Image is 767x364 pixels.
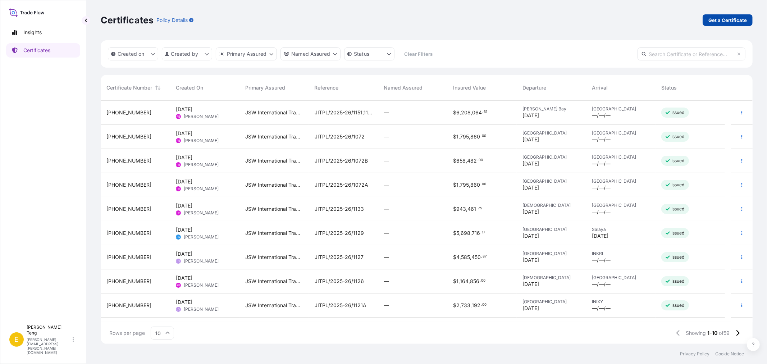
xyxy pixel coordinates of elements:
span: [DATE] [522,160,539,167]
span: — [384,278,389,285]
span: . [477,159,478,161]
span: . [482,111,483,113]
span: [GEOGRAPHIC_DATA] [522,299,580,305]
span: , [470,231,472,236]
span: [PHONE_NUMBER] [106,157,151,164]
span: JITPL/2025-26/1129 [315,229,364,237]
span: E [15,336,19,343]
span: —/—/— [592,208,611,215]
span: [DATE] [176,154,192,161]
span: [PERSON_NAME] [184,282,219,288]
span: [GEOGRAPHIC_DATA] [592,106,650,112]
p: Clear Filters [404,50,433,58]
span: — [384,205,389,213]
span: , [469,182,470,187]
span: [GEOGRAPHIC_DATA] [592,130,650,136]
span: [GEOGRAPHIC_DATA] [522,178,580,184]
span: , [459,231,461,236]
span: —/—/— [592,160,611,167]
span: $ [453,110,456,115]
span: [DATE] [522,256,539,264]
span: , [470,255,471,260]
p: Cookie Notice [715,351,744,357]
a: Insights [6,25,80,40]
span: JSW International Tradecorp Pte. Ltd. [245,278,303,285]
span: . [480,279,481,282]
p: [PERSON_NAME][EMAIL_ADDRESS][PERSON_NAME][DOMAIN_NAME] [27,337,71,355]
button: Sort [154,83,162,92]
span: . [481,255,482,258]
span: 795 [460,134,469,139]
span: [GEOGRAPHIC_DATA] [592,154,650,160]
span: Salaya [592,227,650,232]
span: 00 [481,279,485,282]
span: PB [177,137,180,144]
span: [PHONE_NUMBER] [106,181,151,188]
p: Get a Certificate [708,17,747,24]
span: $ [453,279,456,284]
span: JSW International Tradecorp Pte. Ltd. [245,133,303,140]
span: 461 [467,206,476,211]
span: $ [453,303,456,308]
span: JSW International Tradecorp Pte. Ltd. [245,157,303,164]
span: , [469,279,470,284]
span: [PERSON_NAME] [184,234,219,240]
span: Rows per page [109,329,145,337]
span: 00 [479,159,483,161]
p: Named Assured [291,50,330,58]
span: 716 [472,231,480,236]
span: 00 [482,304,487,306]
span: Showing [686,329,706,337]
p: Issued [671,302,685,308]
p: Primary Assured [227,50,266,58]
span: [DATE] [522,136,539,143]
span: 698 [461,231,470,236]
span: — [384,254,389,261]
p: Issued [671,206,685,212]
span: PB [177,209,180,217]
p: Certificates [101,14,154,26]
span: [GEOGRAPHIC_DATA] [522,154,580,160]
span: — [384,109,389,116]
span: 856 [470,279,479,284]
span: , [460,303,461,308]
span: , [458,279,460,284]
span: 2 [456,303,460,308]
span: —/—/— [592,112,611,119]
span: [PHONE_NUMBER] [106,278,151,285]
p: Issued [671,182,685,188]
span: 00 [482,135,486,137]
span: Status [661,84,677,91]
a: Certificates [6,43,80,58]
input: Search Certificate or Reference... [638,47,745,60]
a: Privacy Policy [680,351,709,357]
span: Departure [522,84,546,91]
span: , [458,182,460,187]
span: , [460,110,461,115]
span: [DATE] [592,232,608,240]
span: PB [177,161,180,168]
span: 943 [456,206,466,211]
span: INIXY [592,299,650,305]
a: Get a Certificate [703,14,753,26]
span: 208 [461,110,471,115]
span: [DATE] [522,232,539,240]
span: 192 [472,303,480,308]
button: createdOn Filter options [108,47,158,60]
span: Created On [176,84,203,91]
span: [PERSON_NAME] [184,258,219,264]
span: 17 [482,231,485,234]
span: , [460,255,461,260]
span: [PHONE_NUMBER] [106,133,151,140]
span: JITPL/2025-26/1072A [315,181,368,188]
span: [DATE] [176,178,192,185]
span: [GEOGRAPHIC_DATA] [522,227,580,232]
span: , [471,110,472,115]
span: . [480,183,481,186]
span: 795 [460,182,469,187]
span: [GEOGRAPHIC_DATA] [592,203,650,208]
p: Issued [671,158,685,164]
span: JSW International Tradecorp Pte. Ltd. [245,254,303,261]
span: LY [177,258,180,265]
